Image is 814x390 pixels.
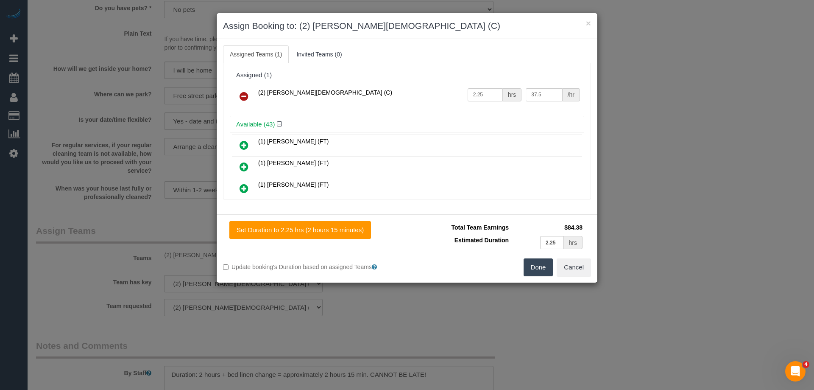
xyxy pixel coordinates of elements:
[785,361,806,382] iframe: Intercom live chat
[229,221,371,239] button: Set Duration to 2.25 hrs (2 hours 15 minutes)
[236,121,578,128] h4: Available (43)
[413,221,511,234] td: Total Team Earnings
[503,88,521,101] div: hrs
[564,236,583,249] div: hrs
[223,20,591,32] h3: Assign Booking to: (2) [PERSON_NAME][DEMOGRAPHIC_DATA] (C)
[511,221,585,234] td: $84.38
[454,237,509,244] span: Estimated Duration
[803,361,809,368] span: 4
[524,258,553,276] button: Done
[563,88,580,101] div: /hr
[258,160,329,166] span: (1) [PERSON_NAME] (FT)
[258,138,329,145] span: (1) [PERSON_NAME] (FT)
[258,181,329,188] span: (1) [PERSON_NAME] (FT)
[223,45,289,63] a: Assigned Teams (1)
[223,264,229,270] input: Update booking's Duration based on assigned Teams
[586,19,591,28] button: ×
[258,89,392,96] span: (2) [PERSON_NAME][DEMOGRAPHIC_DATA] (C)
[223,263,401,271] label: Update booking's Duration based on assigned Teams
[236,72,578,79] div: Assigned (1)
[290,45,348,63] a: Invited Teams (0)
[557,258,591,276] button: Cancel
